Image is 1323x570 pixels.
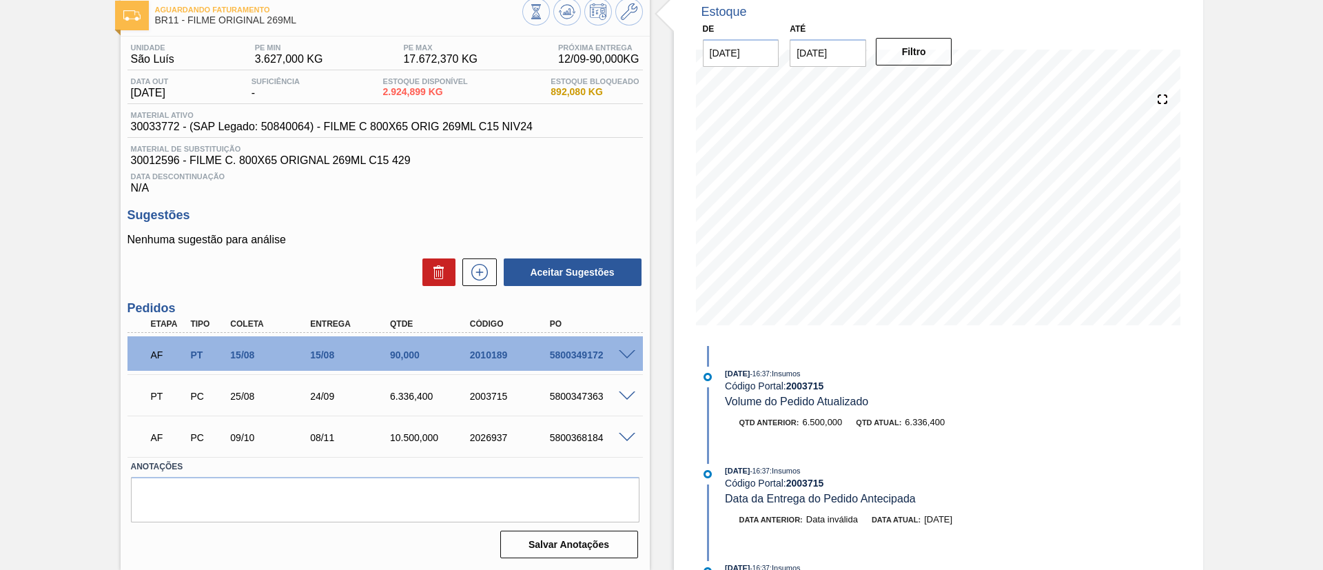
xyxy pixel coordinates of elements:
strong: 2003715 [786,478,824,489]
div: 6.336,400 [387,391,476,402]
button: Filtro [876,38,952,65]
span: Material ativo [131,111,533,119]
span: 2.924,899 KG [383,87,468,97]
h3: Sugestões [127,208,643,223]
div: Tipo [187,319,228,329]
span: BR11 - FILME ORIGINAL 269ML [155,15,522,26]
span: Data inválida [806,514,858,525]
span: Qtd anterior: [739,418,799,427]
div: - [248,77,303,99]
button: Salvar Anotações [500,531,638,558]
span: Estoque Bloqueado [551,77,639,85]
div: Pedido de Compra [187,432,228,443]
div: 15/08/2025 [227,349,316,360]
span: 30012596 - FILME C. 800X65 ORIGNAL 269ML C15 429 [131,154,639,167]
div: Qtde [387,319,476,329]
div: Aguardando Faturamento [147,340,189,370]
button: Aceitar Sugestões [504,258,642,286]
span: 30033772 - (SAP Legado: 50840064) - FILME C 800X65 ORIG 269ML C15 NIV24 [131,121,533,133]
span: 3.627,000 KG [255,53,323,65]
img: atual [704,470,712,478]
span: [DATE] [131,87,169,99]
span: 12/09 - 90,000 KG [558,53,639,65]
input: dd/mm/yyyy [790,39,866,67]
span: Estoque Disponível [383,77,468,85]
div: 5800368184 [546,432,636,443]
span: : Insumos [770,369,801,378]
img: atual [704,373,712,381]
div: Aguardando Faturamento [147,423,189,453]
strong: 2003715 [786,380,824,391]
span: [DATE] [725,369,750,378]
div: 15/08/2025 [307,349,396,360]
div: Código [466,319,556,329]
span: Aguardando Faturamento [155,6,522,14]
div: Código Portal: [725,478,1052,489]
div: Etapa [147,319,189,329]
div: Excluir Sugestões [416,258,455,286]
div: Estoque [701,5,747,19]
span: Data out [131,77,169,85]
span: Suficiência [252,77,300,85]
div: Aceitar Sugestões [497,257,643,287]
div: Código Portal: [725,380,1052,391]
p: AF [151,349,185,360]
div: Nova sugestão [455,258,497,286]
div: 24/09/2025 [307,391,396,402]
div: Pedido de Transferência [187,349,228,360]
div: 09/10/2025 [227,432,316,443]
span: 892,080 KG [551,87,639,97]
div: PO [546,319,636,329]
span: 17.672,370 KG [403,53,478,65]
h3: Pedidos [127,301,643,316]
span: Data Descontinuação [131,172,639,181]
div: 2003715 [466,391,556,402]
div: 10.500,000 [387,432,476,443]
span: Qtd atual: [856,418,901,427]
div: 2010189 [466,349,556,360]
span: Data da Entrega do Pedido Antecipada [725,493,916,505]
img: Ícone [123,10,141,21]
span: Material de Substituição [131,145,639,153]
div: Pedido em Trânsito [147,381,189,411]
span: Data atual: [872,516,921,524]
div: 90,000 [387,349,476,360]
div: 08/11/2025 [307,432,396,443]
span: Data anterior: [739,516,803,524]
label: Anotações [131,457,639,477]
div: 5800349172 [546,349,636,360]
span: : Insumos [770,467,801,475]
span: Volume do Pedido Atualizado [725,396,868,407]
span: São Luís [131,53,174,65]
p: PT [151,391,185,402]
span: - 16:37 [750,370,770,378]
span: Próxima Entrega [558,43,639,52]
div: 5800347363 [546,391,636,402]
p: AF [151,432,185,443]
div: N/A [127,167,643,194]
span: - 16:37 [750,467,770,475]
input: dd/mm/yyyy [703,39,779,67]
div: Coleta [227,319,316,329]
span: 6.336,400 [905,417,945,427]
div: 25/08/2025 [227,391,316,402]
label: De [703,24,715,34]
span: PE MIN [255,43,323,52]
span: 6.500,000 [802,417,842,427]
div: Entrega [307,319,396,329]
span: Unidade [131,43,174,52]
label: Até [790,24,806,34]
p: Nenhuma sugestão para análise [127,234,643,246]
div: Pedido de Compra [187,391,228,402]
span: PE MAX [403,43,478,52]
div: 2026937 [466,432,556,443]
span: [DATE] [725,467,750,475]
span: [DATE] [924,514,952,525]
